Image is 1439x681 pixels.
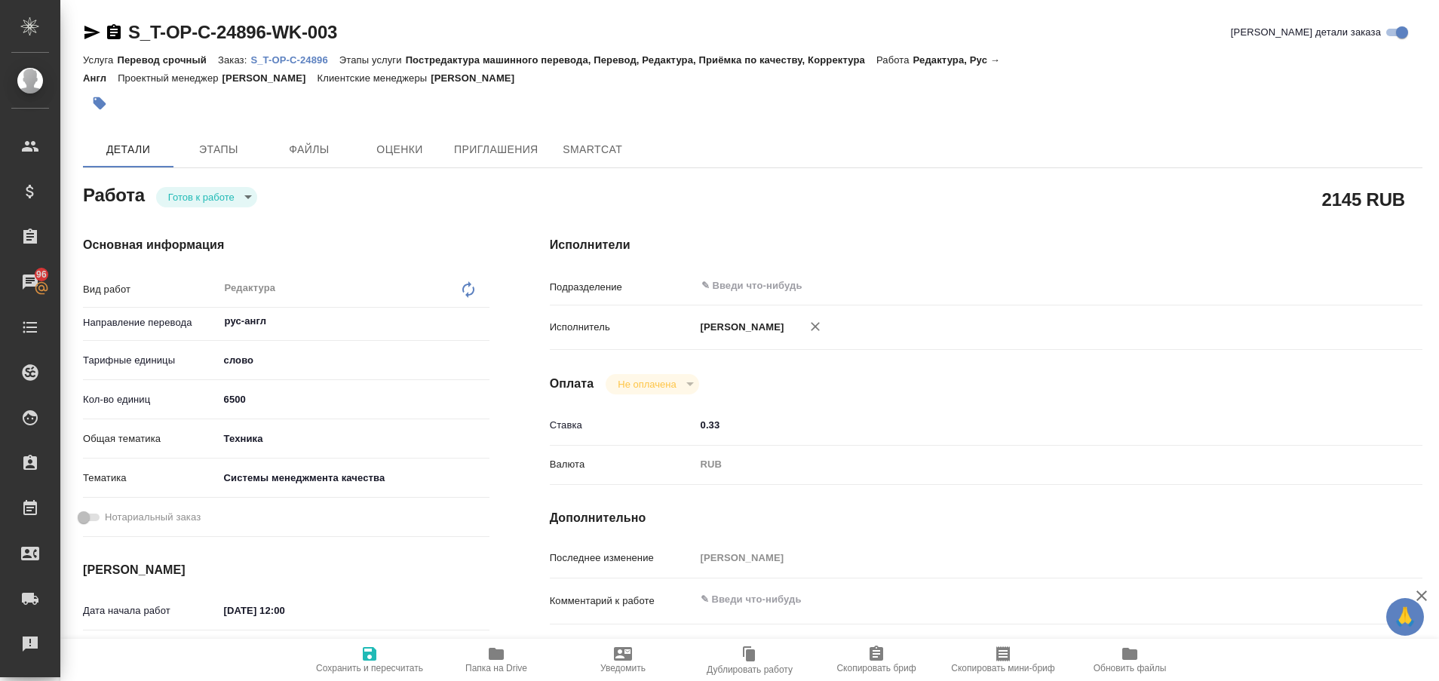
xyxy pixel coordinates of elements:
[695,414,1350,436] input: ✎ Введи что-нибудь
[219,426,489,452] div: Техника
[316,663,423,673] span: Сохранить и пересчитать
[1342,284,1345,287] button: Open
[465,663,527,673] span: Папка на Drive
[1322,186,1405,212] h2: 2145 RUB
[431,72,526,84] p: [PERSON_NAME]
[118,72,222,84] p: Проектный менеджер
[550,594,695,609] p: Комментарий к работе
[117,54,218,66] p: Перевод срочный
[550,320,695,335] p: Исполнитель
[406,54,876,66] p: Постредактура машинного перевода, Перевод, Редактура, Приёмка по качеству, Корректура
[219,465,489,491] div: Системы менеджмента качества
[105,510,201,525] span: Нотариальный заказ
[222,72,318,84] p: [PERSON_NAME]
[550,375,594,393] h4: Оплата
[433,639,560,681] button: Папка на Drive
[550,509,1422,527] h4: Дополнительно
[695,320,784,335] p: [PERSON_NAME]
[613,378,680,391] button: Не оплачена
[550,551,695,566] p: Последнее изменение
[83,180,145,207] h2: Работа
[1386,598,1424,636] button: 🙏
[550,236,1422,254] h4: Исполнители
[83,471,219,486] p: Тематика
[83,315,219,330] p: Направление перевода
[799,310,832,343] button: Удалить исполнителя
[83,23,101,41] button: Скопировать ссылку для ЯМессенджера
[27,267,56,282] span: 96
[306,639,433,681] button: Сохранить и пересчитать
[164,191,239,204] button: Готов к работе
[92,140,164,159] span: Детали
[83,392,219,407] p: Кол-во единиц
[83,603,219,618] p: Дата начала работ
[454,140,538,159] span: Приглашения
[695,547,1350,569] input: Пустое поле
[550,280,695,295] p: Подразделение
[83,431,219,446] p: Общая тематика
[83,236,489,254] h4: Основная информация
[183,140,255,159] span: Этапы
[836,663,916,673] span: Скопировать бриф
[83,561,489,579] h4: [PERSON_NAME]
[4,263,57,301] a: 96
[550,418,695,433] p: Ставка
[83,282,219,297] p: Вид работ
[951,663,1054,673] span: Скопировать мини-бриф
[557,140,629,159] span: SmartCat
[219,388,489,410] input: ✎ Введи что-нибудь
[1094,663,1167,673] span: Обновить файлы
[481,320,484,323] button: Open
[364,140,436,159] span: Оценки
[700,277,1295,295] input: ✎ Введи что-нибудь
[128,22,337,42] a: S_T-OP-C-24896-WK-003
[105,23,123,41] button: Скопировать ссылку
[1231,25,1381,40] span: [PERSON_NAME] детали заказа
[695,452,1350,477] div: RUB
[1066,639,1193,681] button: Обновить файлы
[250,53,339,66] a: S_T-OP-C-24896
[83,353,219,368] p: Тарифные единицы
[940,639,1066,681] button: Скопировать мини-бриф
[686,639,813,681] button: Дублировать работу
[813,639,940,681] button: Скопировать бриф
[250,54,339,66] p: S_T-OP-C-24896
[876,54,913,66] p: Работа
[219,348,489,373] div: слово
[600,663,646,673] span: Уведомить
[1392,601,1418,633] span: 🙏
[606,374,698,394] div: Готов к работе
[560,639,686,681] button: Уведомить
[339,54,406,66] p: Этапы услуги
[318,72,431,84] p: Клиентские менеджеры
[550,457,695,472] p: Валюта
[218,54,250,66] p: Заказ:
[707,664,793,675] span: Дублировать работу
[273,140,345,159] span: Файлы
[156,187,257,207] div: Готов к работе
[83,54,117,66] p: Услуга
[219,600,351,621] input: ✎ Введи что-нибудь
[83,87,116,120] button: Добавить тэг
